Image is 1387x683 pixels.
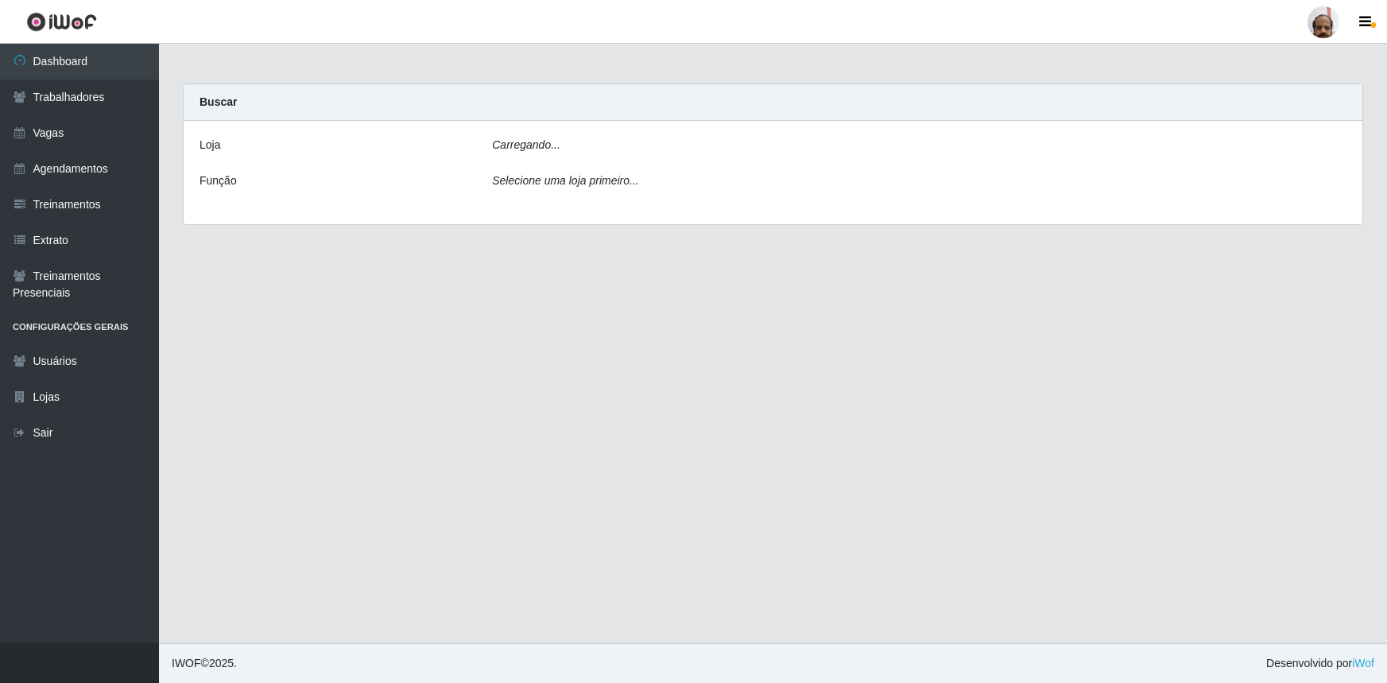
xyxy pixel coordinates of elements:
[1352,657,1374,669] a: iWof
[172,657,201,669] span: IWOF
[492,138,560,151] i: Carregando...
[172,655,237,672] span: © 2025 .
[200,173,237,189] label: Função
[1266,655,1374,672] span: Desenvolvido por
[200,95,237,108] strong: Buscar
[492,174,638,187] i: Selecione uma loja primeiro...
[26,12,97,32] img: CoreUI Logo
[200,137,220,153] label: Loja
